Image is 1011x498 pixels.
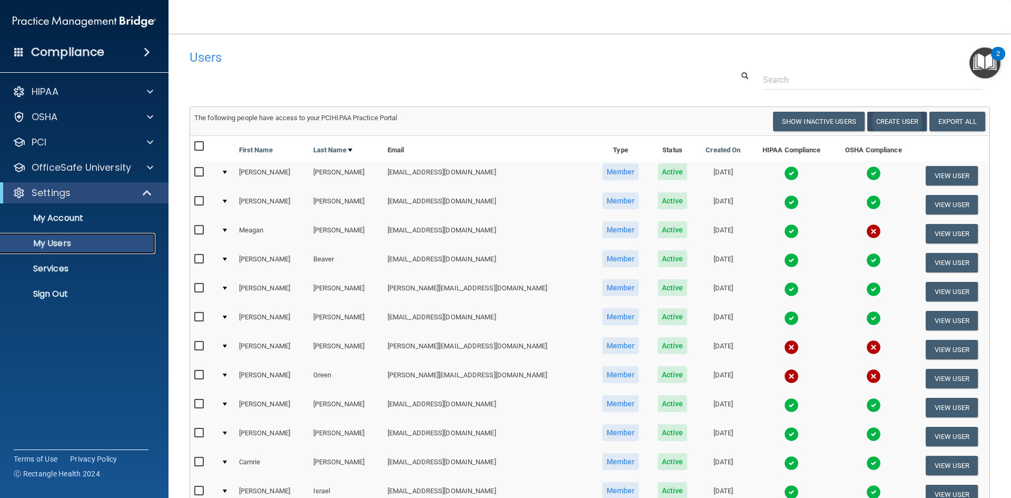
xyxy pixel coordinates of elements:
[784,253,799,268] img: tick.e7d51cea.svg
[784,398,799,413] img: tick.e7d51cea.svg
[926,166,978,185] button: View User
[383,219,592,248] td: [EMAIL_ADDRESS][DOMAIN_NAME]
[926,369,978,388] button: View User
[696,219,750,248] td: [DATE]
[926,340,978,359] button: View User
[14,454,57,464] a: Terms of Use
[866,253,881,268] img: tick.e7d51cea.svg
[658,337,688,354] span: Active
[866,369,881,384] img: cross.ca9f0e7f.svg
[235,393,309,422] td: [PERSON_NAME]
[763,70,982,90] input: Search
[235,248,309,277] td: [PERSON_NAME]
[602,424,639,441] span: Member
[7,238,151,249] p: My Users
[696,190,750,219] td: [DATE]
[926,456,978,475] button: View User
[383,393,592,422] td: [EMAIL_ADDRESS][DOMAIN_NAME]
[696,161,750,190] td: [DATE]
[235,422,309,451] td: [PERSON_NAME]
[926,253,978,272] button: View User
[784,282,799,297] img: tick.e7d51cea.svg
[926,311,978,330] button: View User
[866,224,881,239] img: cross.ca9f0e7f.svg
[383,190,592,219] td: [EMAIL_ADDRESS][DOMAIN_NAME]
[996,54,1000,67] div: 2
[829,423,998,465] iframe: Drift Widget Chat Controller
[602,453,639,470] span: Member
[658,308,688,325] span: Active
[784,311,799,326] img: tick.e7d51cea.svg
[926,195,978,214] button: View User
[658,453,688,470] span: Active
[784,369,799,384] img: cross.ca9f0e7f.svg
[592,136,649,161] th: Type
[383,422,592,451] td: [EMAIL_ADDRESS][DOMAIN_NAME]
[14,468,100,479] span: Ⓒ Rectangle Health 2024
[926,224,978,243] button: View User
[602,163,639,180] span: Member
[32,111,58,123] p: OSHA
[696,422,750,451] td: [DATE]
[658,192,688,209] span: Active
[32,136,46,149] p: PCI
[309,277,383,306] td: [PERSON_NAME]
[383,277,592,306] td: [PERSON_NAME][EMAIL_ADDRESS][DOMAIN_NAME]
[784,427,799,442] img: tick.e7d51cea.svg
[7,289,151,299] p: Sign Out
[7,263,151,274] p: Services
[383,161,592,190] td: [EMAIL_ADDRESS][DOMAIN_NAME]
[784,195,799,210] img: tick.e7d51cea.svg
[239,144,273,157] a: First Name
[649,136,696,161] th: Status
[867,112,927,131] button: Create User
[309,190,383,219] td: [PERSON_NAME]
[235,335,309,364] td: [PERSON_NAME]
[658,366,688,383] span: Active
[696,451,750,480] td: [DATE]
[235,277,309,306] td: [PERSON_NAME]
[32,85,58,98] p: HIPAA
[866,398,881,413] img: tick.e7d51cea.svg
[309,219,383,248] td: [PERSON_NAME]
[926,282,978,301] button: View User
[235,451,309,480] td: Camrie
[784,224,799,239] img: tick.e7d51cea.svg
[602,221,639,238] span: Member
[13,11,156,32] img: PMB logo
[309,364,383,393] td: Green
[696,335,750,364] td: [DATE]
[784,166,799,181] img: tick.e7d51cea.svg
[706,144,740,157] a: Created On
[602,308,639,325] span: Member
[602,192,639,209] span: Member
[696,277,750,306] td: [DATE]
[13,187,153,199] a: Settings
[235,364,309,393] td: [PERSON_NAME]
[13,161,153,174] a: OfficeSafe University
[31,45,104,60] h4: Compliance
[969,47,1000,79] button: Open Resource Center, 2 new notifications
[658,221,688,238] span: Active
[235,306,309,335] td: [PERSON_NAME]
[13,136,153,149] a: PCI
[309,393,383,422] td: [PERSON_NAME]
[602,279,639,296] span: Member
[313,144,352,157] a: Last Name
[32,161,131,174] p: OfficeSafe University
[866,282,881,297] img: tick.e7d51cea.svg
[602,337,639,354] span: Member
[833,136,914,161] th: OSHA Compliance
[866,311,881,326] img: tick.e7d51cea.svg
[383,335,592,364] td: [PERSON_NAME][EMAIL_ADDRESS][DOMAIN_NAME]
[658,395,688,412] span: Active
[696,364,750,393] td: [DATE]
[602,366,639,383] span: Member
[383,306,592,335] td: [EMAIL_ADDRESS][DOMAIN_NAME]
[784,340,799,355] img: cross.ca9f0e7f.svg
[309,248,383,277] td: Beaver
[383,136,592,161] th: Email
[773,112,865,131] button: Show Inactive Users
[602,250,639,267] span: Member
[13,85,153,98] a: HIPAA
